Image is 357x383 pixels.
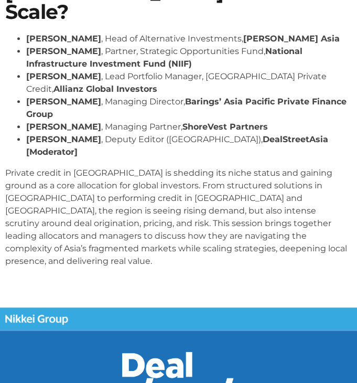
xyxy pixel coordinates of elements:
li: , Managing Director, [26,95,352,121]
strong: [PERSON_NAME] [26,46,101,56]
strong: ShoreVest Partners [182,122,268,132]
strong: [PERSON_NAME] [26,134,101,144]
strong: Allianz Global Investors [53,84,157,94]
strong: [PERSON_NAME] [26,71,101,81]
p: Private credit in [GEOGRAPHIC_DATA] is shedding its niche status and gaining ground as a core all... [5,167,352,268]
li: , Head of Alternative Investments, [26,33,352,45]
strong: Barings’ Asia Pacific Private Finance Group [26,97,347,119]
strong: [PERSON_NAME] Asia [243,34,340,44]
strong: [PERSON_NAME] [26,97,101,107]
li: , Lead Portfolio Manager, [GEOGRAPHIC_DATA] Private Credit, [26,70,352,95]
li: , Managing Partner, [26,121,352,133]
img: Nikkei Group [5,314,68,325]
li: , Partner, Strategic Opportunities Fund, [26,45,352,70]
strong: [PERSON_NAME] [26,122,101,132]
strong: [PERSON_NAME] [26,34,101,44]
li: , Deputy Editor ([GEOGRAPHIC_DATA]), [26,133,352,158]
